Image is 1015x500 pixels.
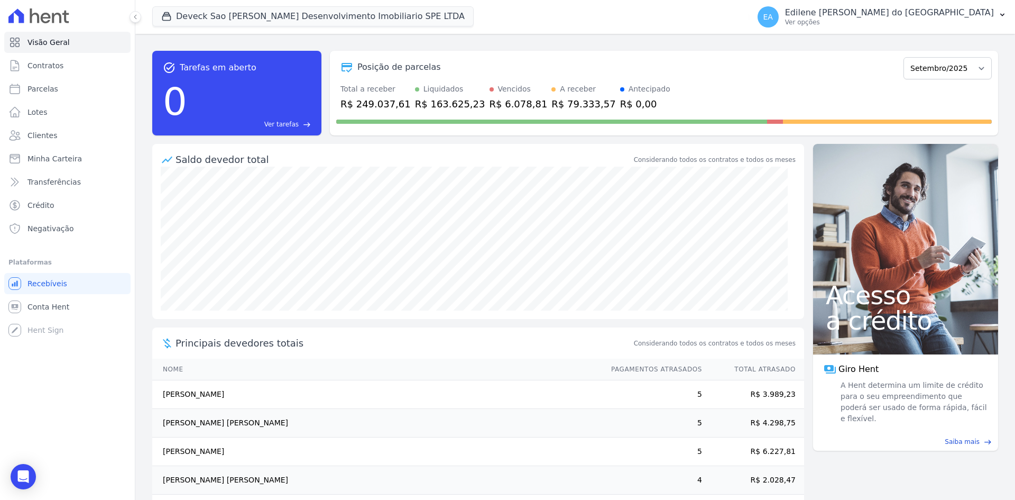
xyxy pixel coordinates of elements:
[180,61,256,74] span: Tarefas em aberto
[620,97,670,111] div: R$ 0,00
[838,363,879,376] span: Giro Hent
[27,223,74,234] span: Negativação
[4,78,131,99] a: Parcelas
[27,37,70,48] span: Visão Geral
[27,153,82,164] span: Minha Carteira
[601,380,703,409] td: 5
[749,2,1015,32] button: EA Edilene [PERSON_NAME] do [GEOGRAPHIC_DATA] Ver opções
[27,84,58,94] span: Parcelas
[152,438,601,466] td: [PERSON_NAME]
[357,61,441,74] div: Posição de parcelas
[601,359,703,380] th: Pagamentos Atrasados
[27,278,67,289] span: Recebíveis
[4,148,131,169] a: Minha Carteira
[4,55,131,76] a: Contratos
[176,336,632,350] span: Principais devedores totais
[4,171,131,193] a: Transferências
[763,13,773,21] span: EA
[498,84,531,95] div: Vencidos
[27,107,48,117] span: Lotes
[551,97,615,111] div: R$ 79.333,57
[601,438,703,466] td: 5
[163,61,176,74] span: task_alt
[27,130,57,141] span: Clientes
[984,438,992,446] span: east
[634,155,796,165] div: Considerando todos os contratos e todos os meses
[4,273,131,294] a: Recebíveis
[819,437,992,447] a: Saiba mais east
[27,302,69,312] span: Conta Hent
[4,125,131,146] a: Clientes
[152,409,601,438] td: [PERSON_NAME] [PERSON_NAME]
[340,84,411,95] div: Total a receber
[152,359,601,380] th: Nome
[629,84,670,95] div: Antecipado
[601,466,703,495] td: 4
[826,308,985,333] span: a crédito
[703,438,804,466] td: R$ 6.227,81
[703,359,804,380] th: Total Atrasado
[838,380,988,424] span: A Hent determina um limite de crédito para o seu empreendimento que poderá ser usado de forma ráp...
[163,74,187,129] div: 0
[11,464,36,489] div: Open Intercom Messenger
[703,380,804,409] td: R$ 3.989,23
[634,339,796,348] span: Considerando todos os contratos e todos os meses
[152,6,474,26] button: Deveck Sao [PERSON_NAME] Desenvolvimento Imobiliario SPE LTDA
[785,7,994,18] p: Edilene [PERSON_NAME] do [GEOGRAPHIC_DATA]
[785,18,994,26] p: Ver opções
[703,409,804,438] td: R$ 4.298,75
[152,380,601,409] td: [PERSON_NAME]
[303,121,311,129] span: east
[8,256,126,269] div: Plataformas
[4,195,131,216] a: Crédito
[340,97,411,111] div: R$ 249.037,61
[560,84,596,95] div: A receber
[152,466,601,495] td: [PERSON_NAME] [PERSON_NAME]
[945,437,980,447] span: Saiba mais
[264,120,299,129] span: Ver tarefas
[27,200,54,211] span: Crédito
[4,218,131,239] a: Negativação
[4,32,131,53] a: Visão Geral
[490,97,548,111] div: R$ 6.078,81
[4,102,131,123] a: Lotes
[826,283,985,308] span: Acesso
[415,97,485,111] div: R$ 163.625,23
[703,466,804,495] td: R$ 2.028,47
[601,409,703,438] td: 5
[191,120,311,129] a: Ver tarefas east
[4,296,131,317] a: Conta Hent
[176,152,632,167] div: Saldo devedor total
[27,60,63,71] span: Contratos
[27,177,81,187] span: Transferências
[423,84,464,95] div: Liquidados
